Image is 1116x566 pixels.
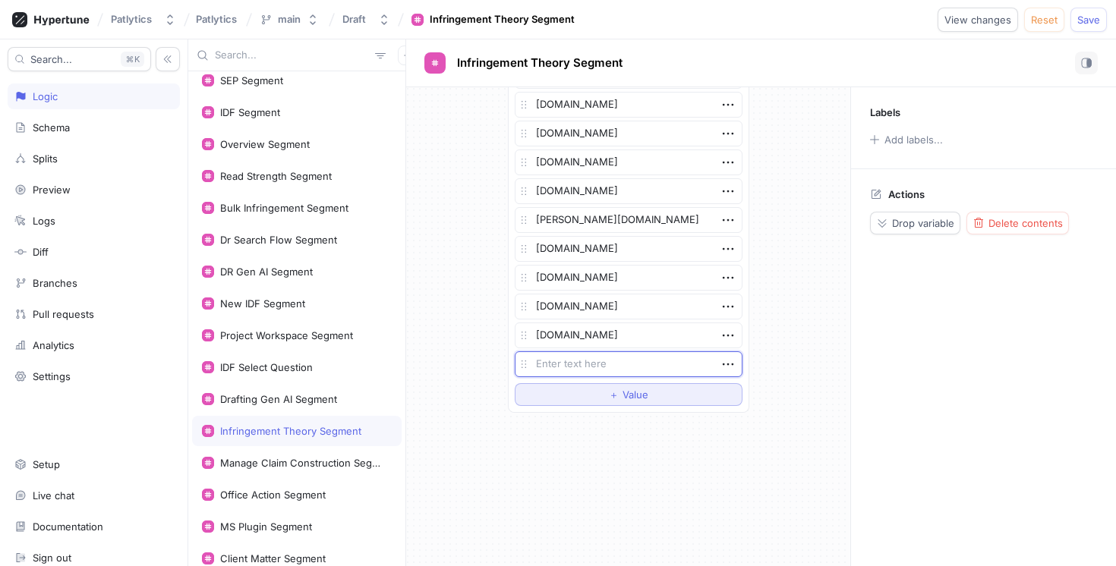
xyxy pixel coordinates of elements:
div: Pull requests [33,308,94,320]
button: Drop variable [870,212,960,234]
div: IDF Segment [220,106,280,118]
div: Sign out [33,552,71,564]
span: Search... [30,55,72,64]
div: DR Gen AI Segment [220,266,313,278]
button: Patlytics [105,7,182,32]
button: ＋Value [515,383,742,406]
div: Add labels... [884,135,943,145]
div: Schema [33,121,70,134]
div: Logic [33,90,58,102]
textarea: [DOMAIN_NAME] [515,236,742,262]
div: Dr Search Flow Segment [220,234,337,246]
button: Draft [336,7,396,32]
p: Actions [888,188,925,200]
div: Bulk Infringement Segment [220,202,348,214]
textarea: [DOMAIN_NAME] [515,294,742,319]
div: Draft [342,13,366,26]
textarea: [DOMAIN_NAME] [515,265,742,291]
div: main [278,13,301,26]
div: Project Workspace Segment [220,329,353,341]
textarea: [DOMAIN_NAME] [515,149,742,175]
input: Search... [215,48,369,63]
div: SEP Segment [220,74,283,86]
div: Manage Claim Construction Segment [220,457,386,469]
textarea: [DOMAIN_NAME] [515,178,742,204]
textarea: [PERSON_NAME][DOMAIN_NAME] [515,207,742,233]
div: Preview [33,184,71,196]
a: Documentation [8,514,180,539]
div: Documentation [33,520,103,533]
span: Delete contents [988,219,1063,228]
div: Diff [33,246,49,258]
div: Client Matter Segment [220,552,326,564]
div: Patlytics [111,13,152,26]
p: Labels [870,106,900,118]
button: View changes [938,8,1018,32]
span: ＋ [609,390,619,399]
div: Drafting Gen AI Segment [220,393,337,405]
textarea: [DOMAIN_NAME] [515,92,742,118]
button: Delete contents [966,212,1069,234]
div: Logs [33,215,55,227]
div: Analytics [33,339,74,351]
button: Add labels... [865,130,947,149]
div: Live chat [33,489,74,502]
div: Branches [33,277,77,289]
div: Setup [33,458,60,470]
span: View changes [944,15,1011,24]
div: Read Strength Segment [220,170,332,182]
button: Reset [1024,8,1064,32]
textarea: [DOMAIN_NAME] [515,121,742,146]
textarea: [DOMAIN_NAME] [515,322,742,348]
div: New IDF Segment [220,297,305,310]
div: Office Action Segment [220,489,326,501]
div: Infringement Theory Segment [220,425,361,437]
span: Value [623,390,648,399]
div: Infringement Theory Segment [430,12,575,27]
div: IDF Select Question [220,361,313,373]
span: Patlytics [196,14,237,24]
div: Splits [33,153,58,165]
button: main [254,7,325,32]
div: Settings [33,370,71,382]
button: Search...K [8,47,151,71]
span: Drop variable [892,219,954,228]
span: Save [1077,15,1100,24]
div: K [121,52,144,67]
span: Reset [1031,15,1058,24]
div: Overview Segment [220,138,310,150]
button: Save [1070,8,1107,32]
span: Infringement Theory Segment [457,57,623,69]
div: MS Plugin Segment [220,520,312,533]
